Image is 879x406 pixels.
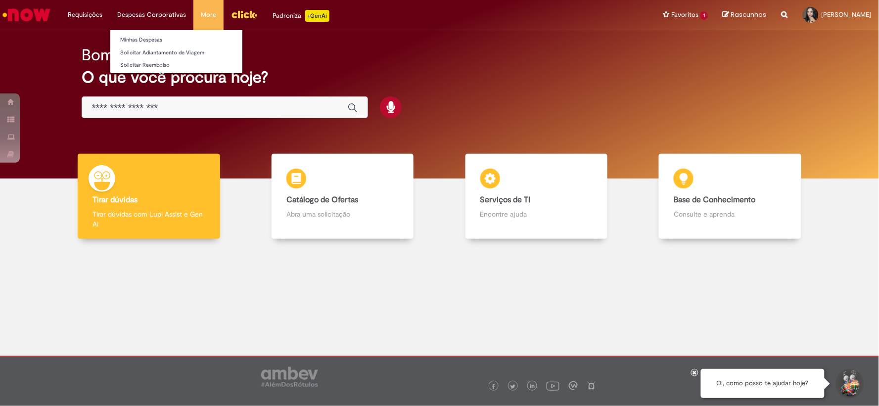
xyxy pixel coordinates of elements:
a: Catálogo de Ofertas Abra uma solicitação [246,154,440,239]
img: logo_footer_facebook.png [491,384,496,389]
b: Serviços de TI [480,195,531,205]
a: Solicitar Adiantamento de Viagem [110,47,242,58]
button: Iniciar Conversa de Suporte [834,369,864,399]
p: Encontre ajuda [480,209,593,219]
ul: Despesas Corporativas [110,30,243,74]
img: logo_footer_twitter.png [510,384,515,389]
b: Base de Conhecimento [674,195,755,205]
p: Abra uma solicitação [286,209,399,219]
p: Consulte e aprenda [674,209,786,219]
img: logo_footer_linkedin.png [530,384,535,390]
div: Padroniza [273,10,329,22]
a: Rascunhos [723,10,767,20]
img: logo_footer_workplace.png [569,381,578,390]
span: Despesas Corporativas [117,10,186,20]
a: Base de Conhecimento Consulte e aprenda [633,154,827,239]
span: 1 [700,11,708,20]
img: ServiceNow [1,5,52,25]
span: Rascunhos [731,10,767,19]
img: logo_footer_ambev_rotulo_gray.png [261,367,318,387]
span: More [201,10,216,20]
a: Minhas Despesas [110,35,242,45]
img: logo_footer_youtube.png [547,379,559,392]
img: logo_footer_naosei.png [587,381,596,390]
img: click_logo_yellow_360x200.png [231,7,258,22]
span: [PERSON_NAME] [822,10,872,19]
div: Oi, como posso te ajudar hoje? [701,369,825,398]
b: Catálogo de Ofertas [286,195,358,205]
a: Solicitar Reembolso [110,60,242,71]
span: Requisições [68,10,102,20]
b: Tirar dúvidas [93,195,138,205]
h2: Bom dia, Marina [82,46,196,64]
a: Serviços de TI Encontre ajuda [440,154,634,239]
p: +GenAi [305,10,329,22]
span: Favoritos [671,10,698,20]
a: Tirar dúvidas Tirar dúvidas com Lupi Assist e Gen Ai [52,154,246,239]
h2: O que você procura hoje? [82,69,797,86]
p: Tirar dúvidas com Lupi Assist e Gen Ai [93,209,205,229]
